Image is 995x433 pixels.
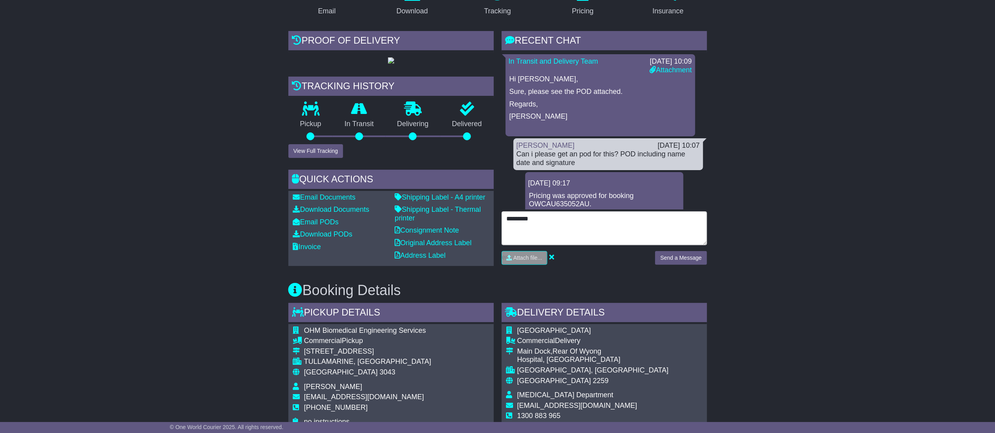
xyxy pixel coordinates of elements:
[502,303,707,324] div: Delivery Details
[293,193,356,201] a: Email Documents
[572,6,594,17] div: Pricing
[650,57,692,66] div: [DATE] 10:09
[397,6,428,17] div: Download
[509,100,691,109] p: Regards,
[517,347,669,356] div: Main Dock,Rear Of Wyong
[304,393,424,401] span: [EMAIL_ADDRESS][DOMAIN_NAME]
[517,402,637,409] span: [EMAIL_ADDRESS][DOMAIN_NAME]
[593,377,609,385] span: 2259
[304,418,350,426] span: no instructions
[288,31,494,52] div: Proof of Delivery
[509,112,691,121] p: [PERSON_NAME]
[529,192,679,209] p: Pricing was approved for booking OWCAU635052AU.
[304,337,342,345] span: Commercial
[509,88,691,96] p: Sure, please see the POD attached.
[655,251,707,265] button: Send a Message
[288,283,707,298] h3: Booking Details
[288,120,333,128] p: Pickup
[304,327,426,334] span: OHM Biomedical Engineering Services
[380,368,395,376] span: 3043
[304,358,431,366] div: TULLAMARINE, [GEOGRAPHIC_DATA]
[517,327,591,334] span: [GEOGRAPHIC_DATA]
[653,6,684,17] div: Insurance
[517,337,669,345] div: Delivery
[318,6,336,17] div: Email
[293,243,321,251] a: Invoice
[288,144,343,158] button: View Full Tracking
[440,120,494,128] p: Delivered
[395,193,486,201] a: Shipping Label - A4 printer
[170,424,284,430] span: © One World Courier 2025. All rights reserved.
[333,120,386,128] p: In Transit
[293,230,353,238] a: Download PODs
[502,31,707,52] div: RECENT CHAT
[395,205,481,222] a: Shipping Label - Thermal printer
[517,356,669,364] div: Hospital, [GEOGRAPHIC_DATA]
[304,347,431,356] div: [STREET_ADDRESS]
[517,141,575,149] a: [PERSON_NAME]
[304,404,368,411] span: [PHONE_NUMBER]
[484,6,511,17] div: Tracking
[293,205,369,213] a: Download Documents
[658,141,700,150] div: [DATE] 10:07
[517,337,555,345] span: Commercial
[517,391,613,399] span: [MEDICAL_DATA] Department
[650,66,692,74] a: Attachment
[304,368,378,376] span: [GEOGRAPHIC_DATA]
[517,412,561,420] span: 1300 883 965
[304,337,431,345] div: Pickup
[517,377,591,385] span: [GEOGRAPHIC_DATA]
[517,150,700,167] div: Can i please get an pod for this? POD including name date and signature
[386,120,441,128] p: Delivering
[288,170,494,191] div: Quick Actions
[288,303,494,324] div: Pickup Details
[509,57,598,65] a: In Transit and Delivery Team
[304,383,362,391] span: [PERSON_NAME]
[388,57,394,64] img: GetPodImage
[395,239,472,247] a: Original Address Label
[395,226,459,234] a: Consignment Note
[293,218,339,226] a: Email PODs
[395,251,446,259] a: Address Label
[528,179,680,188] div: [DATE] 09:17
[517,366,669,375] div: [GEOGRAPHIC_DATA], [GEOGRAPHIC_DATA]
[288,77,494,98] div: Tracking history
[509,75,691,84] p: Hi [PERSON_NAME],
